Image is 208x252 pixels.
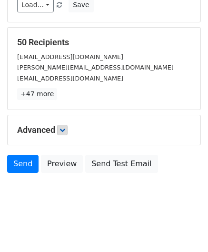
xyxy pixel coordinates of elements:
[17,64,174,71] small: [PERSON_NAME][EMAIL_ADDRESS][DOMAIN_NAME]
[17,53,123,60] small: [EMAIL_ADDRESS][DOMAIN_NAME]
[85,155,158,173] a: Send Test Email
[17,75,123,82] small: [EMAIL_ADDRESS][DOMAIN_NAME]
[41,155,83,173] a: Preview
[17,88,57,100] a: +47 more
[160,206,208,252] iframe: Chat Widget
[17,125,191,135] h5: Advanced
[17,37,191,48] h5: 50 Recipients
[7,155,39,173] a: Send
